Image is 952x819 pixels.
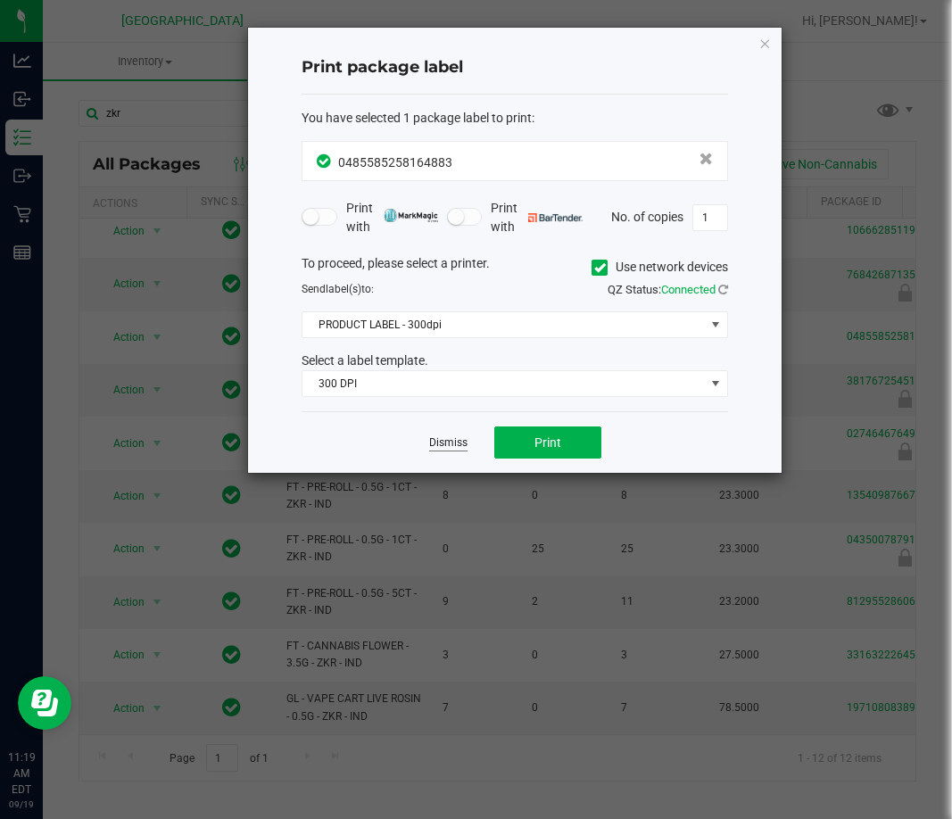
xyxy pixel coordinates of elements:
[494,426,601,459] button: Print
[491,199,583,236] span: Print with
[592,258,728,277] label: Use network devices
[338,155,452,170] span: 0485585258164883
[302,109,728,128] div: :
[302,312,705,337] span: PRODUCT LABEL - 300dpi
[608,283,728,296] span: QZ Status:
[302,111,532,125] span: You have selected 1 package label to print
[326,283,361,295] span: label(s)
[611,209,683,223] span: No. of copies
[302,56,728,79] h4: Print package label
[346,199,438,236] span: Print with
[288,254,741,281] div: To proceed, please select a printer.
[302,371,705,396] span: 300 DPI
[18,676,71,730] iframe: Resource center
[661,283,716,296] span: Connected
[429,435,468,451] a: Dismiss
[317,152,334,170] span: In Sync
[534,435,561,450] span: Print
[288,352,741,370] div: Select a label template.
[528,213,583,222] img: bartender.png
[384,209,438,222] img: mark_magic_cybra.png
[302,283,374,295] span: Send to:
